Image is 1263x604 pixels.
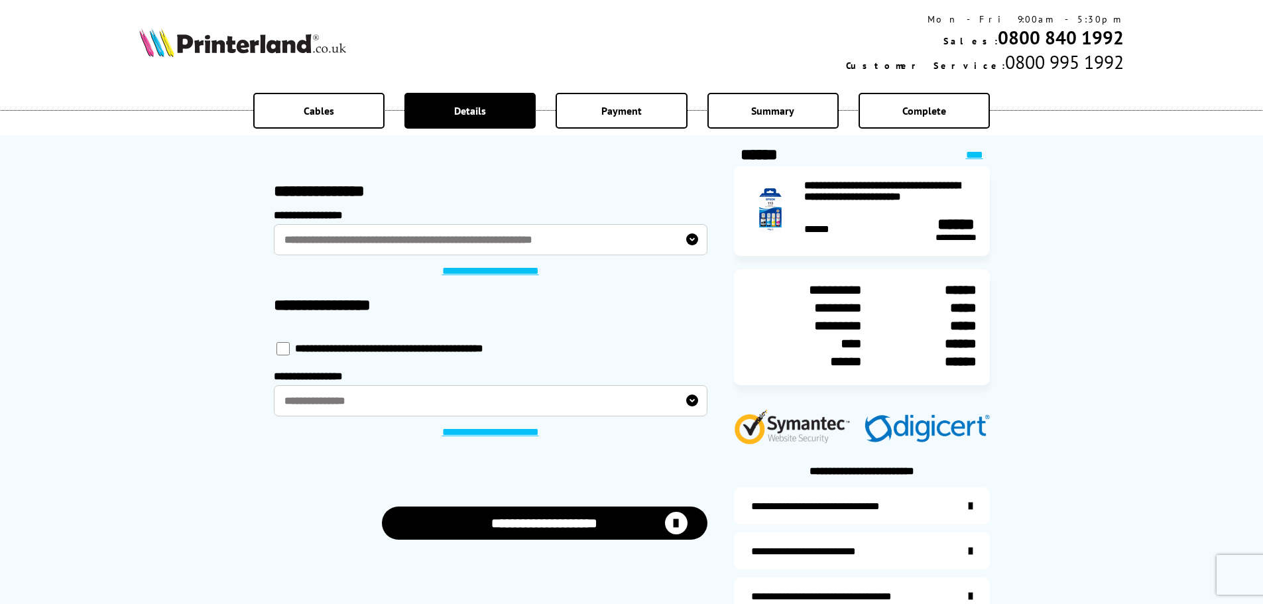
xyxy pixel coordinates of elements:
span: Details [454,104,486,117]
a: additional-ink [734,487,990,524]
span: Payment [601,104,642,117]
span: Cables [304,104,334,117]
img: Printerland Logo [139,28,346,57]
span: Summary [751,104,794,117]
span: Complete [902,104,946,117]
div: Mon - Fri 9:00am - 5:30pm [846,13,1124,25]
span: Customer Service: [846,60,1005,72]
a: items-arrive [734,532,990,570]
span: 0800 995 1992 [1005,50,1124,74]
a: 0800 840 1992 [998,25,1124,50]
span: Sales: [943,35,998,47]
